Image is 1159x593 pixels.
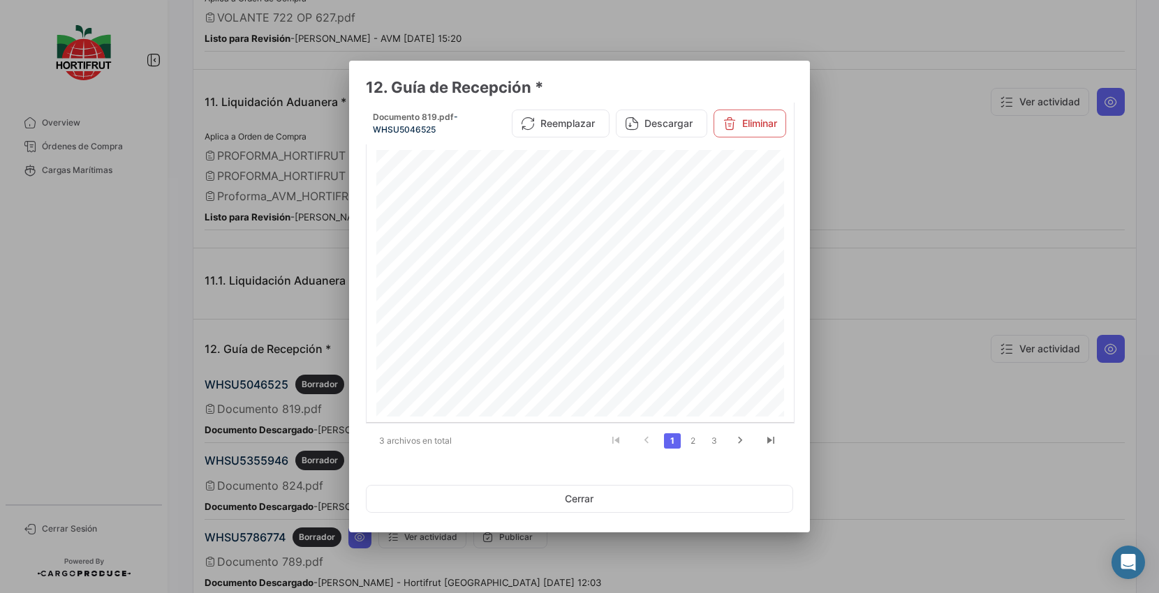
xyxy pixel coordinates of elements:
[1112,546,1145,579] div: Abrir Intercom Messenger
[616,110,707,137] button: Descargar
[683,429,704,453] li: page 2
[685,433,702,449] a: 2
[512,110,610,137] button: Reemplazar
[727,433,753,449] a: go to next page
[366,423,481,458] div: 3 archivos en total
[662,429,683,453] li: page 1
[366,485,793,513] button: Cerrar
[706,433,723,449] a: 3
[633,433,660,449] a: go to previous page
[373,112,454,122] span: Documento 819.pdf
[714,110,786,137] button: Eliminar
[366,77,793,97] h3: 12. Guía de Recepción *
[758,433,784,449] a: go to last page
[664,433,681,449] a: 1
[704,429,725,453] li: page 3
[603,433,629,449] a: go to first page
